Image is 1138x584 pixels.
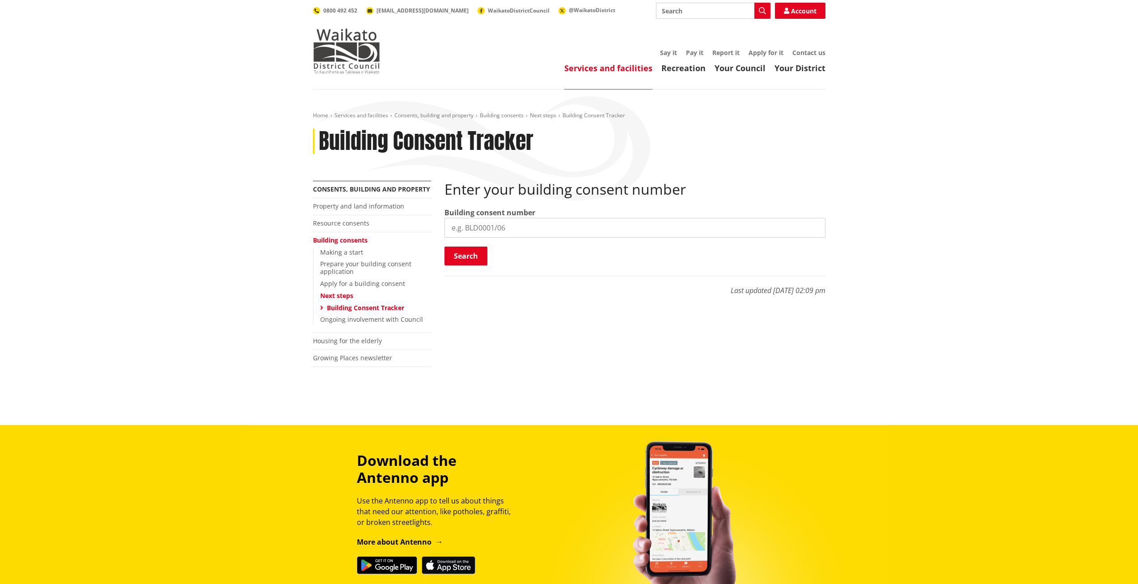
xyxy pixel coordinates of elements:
img: Get it on Google Play [357,556,417,574]
span: @WaikatoDistrict [569,6,615,14]
a: Ongoing involvement with Council [320,315,423,324]
a: Consents, building and property [394,111,474,119]
a: Resource consents [313,219,369,227]
span: Building Consent Tracker [563,111,625,119]
a: Pay it [686,48,703,57]
span: 0800 492 452 [323,7,357,14]
a: Property and land information [313,202,404,210]
a: Say it [660,48,677,57]
a: Recreation [661,63,706,73]
a: Home [313,111,328,119]
a: 0800 492 452 [313,7,357,14]
h1: Building Consent Tracker [319,128,533,154]
input: e.g. BLD0001/06 [444,218,825,238]
h2: Enter your building consent number [444,181,825,198]
button: Search [444,247,487,265]
a: Building consents [313,236,368,244]
img: Waikato District Council - Te Kaunihera aa Takiwaa o Waikato [313,29,380,73]
a: Your Council [715,63,766,73]
a: Account [775,3,825,19]
p: Last updated [DATE] 02:09 pm [444,276,825,296]
a: Next steps [530,111,556,119]
a: Building Consent Tracker [327,303,404,312]
a: Contact us [792,48,825,57]
nav: breadcrumb [313,112,825,119]
a: [EMAIL_ADDRESS][DOMAIN_NAME] [366,7,469,14]
a: More about Antenno [357,537,443,547]
a: Services and facilities [564,63,652,73]
a: Apply for a building consent [320,279,405,288]
h3: Download the Antenno app [357,452,519,486]
a: Your District [774,63,825,73]
a: Building consents [480,111,524,119]
a: Report it [712,48,740,57]
p: Use the Antenno app to tell us about things that need our attention, like potholes, graffiti, or ... [357,495,519,528]
a: Services and facilities [334,111,388,119]
span: [EMAIL_ADDRESS][DOMAIN_NAME] [377,7,469,14]
a: Making a start [320,248,363,256]
a: Consents, building and property [313,185,430,193]
label: Building consent number [444,207,535,218]
a: Housing for the elderly [313,337,382,345]
a: WaikatoDistrictCouncil [478,7,550,14]
span: WaikatoDistrictCouncil [488,7,550,14]
a: Prepare your building consent application [320,260,411,276]
a: Next steps [320,291,353,300]
a: Apply for it [749,48,783,57]
input: Search input [656,3,770,19]
a: Growing Places newsletter [313,354,392,362]
a: @WaikatoDistrict [558,6,615,14]
img: Download on the App Store [422,556,475,574]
